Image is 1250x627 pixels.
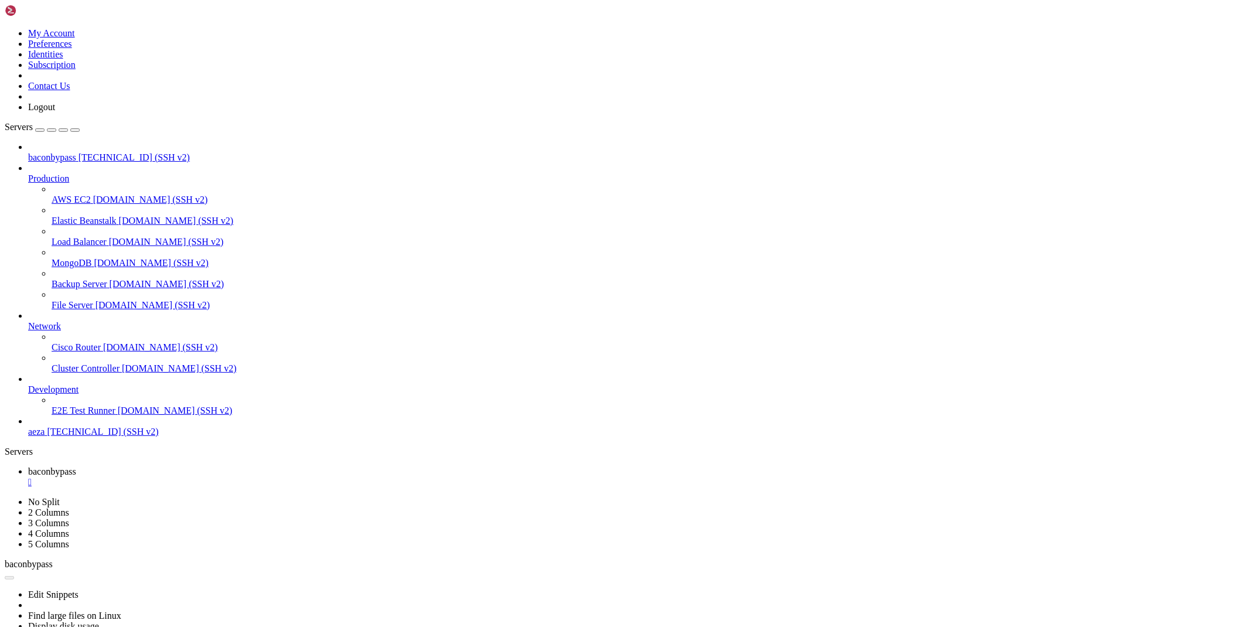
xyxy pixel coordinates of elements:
[28,384,79,394] span: Development
[52,205,1245,226] li: Elastic Beanstalk [DOMAIN_NAME] (SSH v2)
[52,342,1245,353] a: Cisco Router [DOMAIN_NAME] (SSH v2)
[28,39,72,49] a: Preferences
[5,447,1245,457] div: Servers
[103,342,218,352] span: [DOMAIN_NAME] (SSH v2)
[28,589,79,599] a: Edit Snippets
[122,363,237,373] span: [DOMAIN_NAME] (SSH v2)
[119,216,234,226] span: [DOMAIN_NAME] (SSH v2)
[28,518,69,528] a: 3 Columns
[28,152,76,162] span: baconbypass
[52,363,120,373] span: Cluster Controller
[5,122,33,132] span: Servers
[96,300,210,310] span: [DOMAIN_NAME] (SSH v2)
[28,416,1245,437] li: aeza [TECHNICAL_ID] (SSH v2)
[28,427,1245,437] a: aeza [TECHNICAL_ID] (SSH v2)
[28,173,69,183] span: Production
[5,122,80,132] a: Servers
[28,466,76,476] span: baconbypass
[28,529,69,539] a: 4 Columns
[52,237,1245,247] a: Load Balancer [DOMAIN_NAME] (SSH v2)
[52,258,1245,268] a: MongoDB [DOMAIN_NAME] (SSH v2)
[5,559,53,569] span: baconbypass
[28,539,69,549] a: 5 Columns
[52,216,1245,226] a: Elastic Beanstalk [DOMAIN_NAME] (SSH v2)
[52,216,117,226] span: Elastic Beanstalk
[110,279,224,289] span: [DOMAIN_NAME] (SSH v2)
[118,405,233,415] span: [DOMAIN_NAME] (SSH v2)
[28,611,121,621] a: Find large files on Linux
[93,195,208,205] span: [DOMAIN_NAME] (SSH v2)
[52,195,91,205] span: AWS EC2
[52,300,1245,311] a: File Server [DOMAIN_NAME] (SSH v2)
[47,427,158,437] span: [TECHNICAL_ID] (SSH v2)
[28,173,1245,184] a: Production
[5,5,72,16] img: Shellngn
[52,342,101,352] span: Cisco Router
[28,102,55,112] a: Logout
[52,363,1245,374] a: Cluster Controller [DOMAIN_NAME] (SSH v2)
[52,279,1245,289] a: Backup Server [DOMAIN_NAME] (SSH v2)
[52,405,115,415] span: E2E Test Runner
[28,374,1245,416] li: Development
[52,279,107,289] span: Backup Server
[52,289,1245,311] li: File Server [DOMAIN_NAME] (SSH v2)
[28,60,76,70] a: Subscription
[94,258,209,268] span: [DOMAIN_NAME] (SSH v2)
[28,142,1245,163] li: baconbypass [TECHNICAL_ID] (SSH v2)
[28,321,1245,332] a: Network
[52,353,1245,374] li: Cluster Controller [DOMAIN_NAME] (SSH v2)
[79,152,190,162] span: [TECHNICAL_ID] (SSH v2)
[28,311,1245,374] li: Network
[28,152,1245,163] a: baconbypass [TECHNICAL_ID] (SSH v2)
[52,405,1245,416] a: E2E Test Runner [DOMAIN_NAME] (SSH v2)
[52,332,1245,353] li: Cisco Router [DOMAIN_NAME] (SSH v2)
[28,466,1245,488] a: baconbypass
[28,497,60,507] a: No Split
[28,81,70,91] a: Contact Us
[28,477,1245,488] a: 
[5,15,9,25] div: (0, 1)
[28,507,69,517] a: 2 Columns
[28,49,63,59] a: Identities
[5,5,1097,15] x-row: Connecting [TECHNICAL_ID]...
[28,384,1245,395] a: Development
[52,184,1245,205] li: AWS EC2 [DOMAIN_NAME] (SSH v2)
[52,195,1245,205] a: AWS EC2 [DOMAIN_NAME] (SSH v2)
[52,247,1245,268] li: MongoDB [DOMAIN_NAME] (SSH v2)
[52,258,91,268] span: MongoDB
[52,395,1245,416] li: E2E Test Runner [DOMAIN_NAME] (SSH v2)
[28,28,75,38] a: My Account
[28,321,61,331] span: Network
[52,237,107,247] span: Load Balancer
[109,237,224,247] span: [DOMAIN_NAME] (SSH v2)
[52,300,93,310] span: File Server
[28,163,1245,311] li: Production
[28,427,45,437] span: aeza
[52,226,1245,247] li: Load Balancer [DOMAIN_NAME] (SSH v2)
[52,268,1245,289] li: Backup Server [DOMAIN_NAME] (SSH v2)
